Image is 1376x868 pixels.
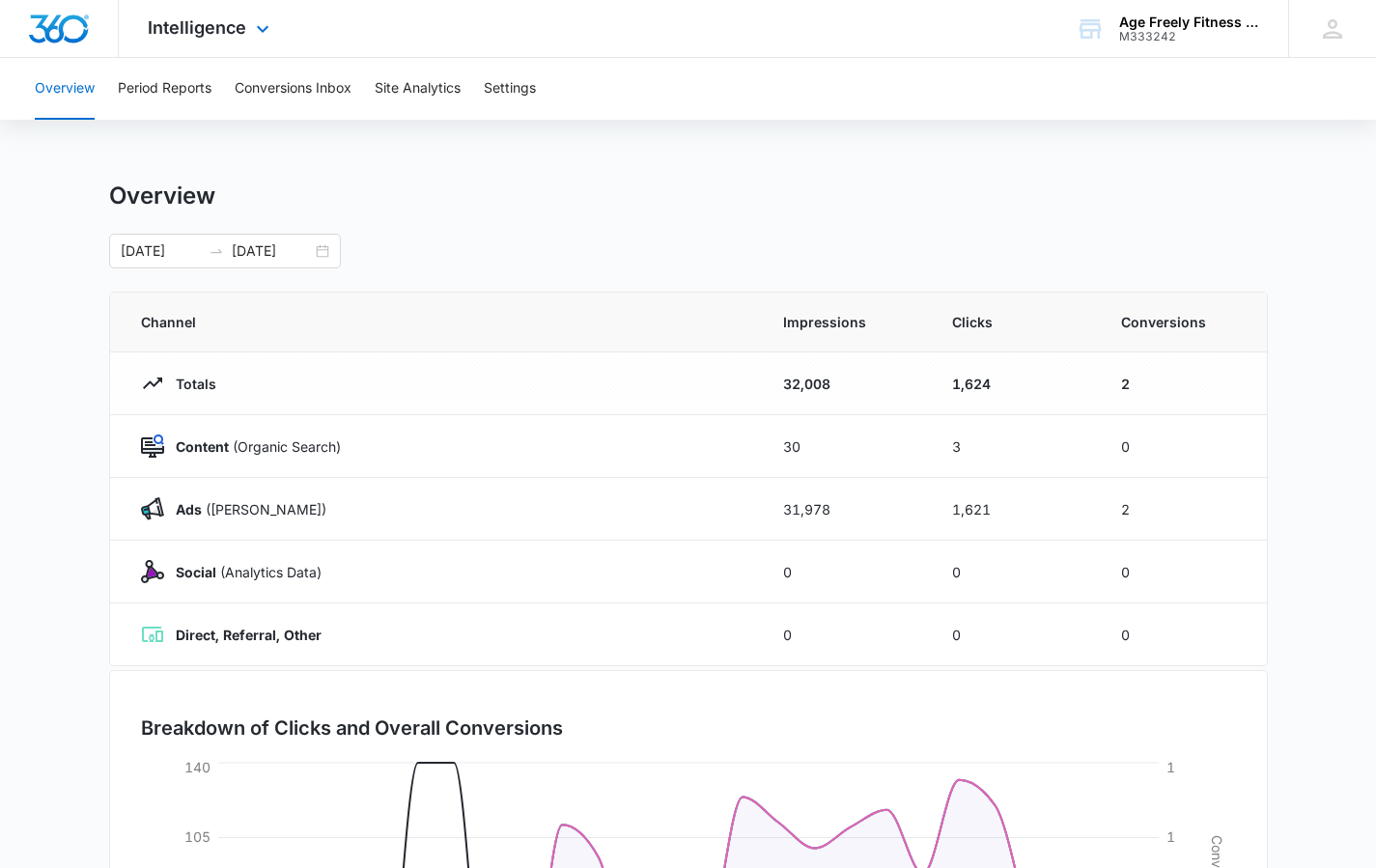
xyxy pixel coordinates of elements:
p: (Analytics Data) [164,562,322,582]
td: 2 [1098,352,1267,415]
span: Conversions [1121,312,1236,332]
span: Channel [141,312,737,332]
span: Impressions [783,312,906,332]
td: 30 [760,415,929,478]
button: Conversions Inbox [235,58,351,120]
td: 1,624 [929,352,1098,415]
td: 0 [1098,415,1267,478]
strong: Ads [176,501,202,518]
p: ([PERSON_NAME]) [164,499,326,519]
td: 31,978 [760,478,929,541]
strong: Direct, Referral, Other [176,627,322,643]
span: swap-right [209,243,224,259]
div: account id [1119,30,1260,43]
td: 0 [1098,541,1267,603]
p: (Organic Search) [164,436,341,457]
td: 2 [1098,478,1267,541]
span: Intelligence [148,17,246,38]
h3: Breakdown of Clicks and Overall Conversions [141,714,563,742]
span: to [209,243,224,259]
td: 1,621 [929,478,1098,541]
tspan: 1 [1166,828,1175,845]
td: 0 [760,541,929,603]
span: Clicks [952,312,1075,332]
td: 0 [1098,603,1267,666]
td: 0 [929,603,1098,666]
td: 32,008 [760,352,929,415]
button: Settings [484,58,536,120]
td: 3 [929,415,1098,478]
div: account name [1119,14,1260,30]
input: End date [232,240,312,262]
tspan: 140 [184,759,211,775]
button: Site Analytics [375,58,461,120]
h1: Overview [109,182,215,210]
tspan: 1 [1166,759,1175,775]
td: 0 [760,603,929,666]
img: Social [141,560,164,583]
tspan: 105 [184,828,211,845]
p: Totals [164,374,216,394]
td: 0 [929,541,1098,603]
img: Ads [141,497,164,520]
strong: Content [176,438,229,455]
strong: Social [176,564,216,580]
button: Overview [35,58,95,120]
img: Content [141,434,164,458]
button: Period Reports [118,58,211,120]
input: Start date [121,240,201,262]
